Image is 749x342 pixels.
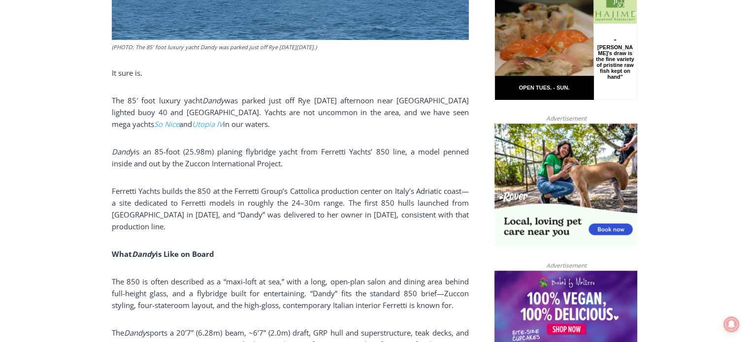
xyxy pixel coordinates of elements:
[536,114,596,123] span: Advertisement
[202,95,225,105] span: Dandy
[249,0,465,95] div: "We would have speakers with experience in local journalism speak to us about their experiences a...
[3,101,97,139] span: Open Tues. - Sun. [PHONE_NUMBER]
[101,62,140,118] div: "[PERSON_NAME]'s draw is the fine variety of pristine raw fish kept on hand"
[112,43,469,52] figcaption: (PHOTO: The 85′ foot luxury yacht Dandy was parked just off Rye [DATE][DATE].)
[132,249,156,259] i: Dandy
[112,95,203,105] span: The 85′ foot luxury yacht
[112,147,469,168] span: is an 85-foot (25.98m) planing flybridge yacht from Ferretti Yachts’ 850 line, a model penned ins...
[112,95,469,129] span: was parked just off Rye [DATE] afternoon near [GEOGRAPHIC_DATA] lighted buoy 40 and [GEOGRAPHIC_D...
[65,13,243,31] div: Available for Private Home, Business, Club or Other Events
[300,10,343,38] h4: Book [PERSON_NAME]'s Good Humor for Your Event
[124,328,146,338] span: Dandy
[223,119,270,129] span: in our waters.
[112,68,142,78] span: It sure is.
[112,249,132,259] b: What
[112,186,469,231] span: Ferretti Yachts builds the 850 at the Ferretti Group’s Cattolica production center on Italy’s Adr...
[156,249,214,259] b: is Like on Board
[112,147,134,156] span: Dandy
[0,99,99,123] a: Open Tues. - Sun. [PHONE_NUMBER]
[179,119,192,129] span: and
[192,119,223,129] a: Utopia IV
[112,277,469,310] span: The 850 is often described as a “maxi-loft at sea,” with a long, open-plan salon and dining area ...
[154,119,179,129] a: So Nice
[237,95,477,123] a: Intern @ [DOMAIN_NAME]
[258,98,456,120] span: Intern @ [DOMAIN_NAME]
[536,261,596,270] span: Advertisement
[293,3,356,45] a: Book [PERSON_NAME]'s Good Humor for Your Event
[112,328,124,338] span: The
